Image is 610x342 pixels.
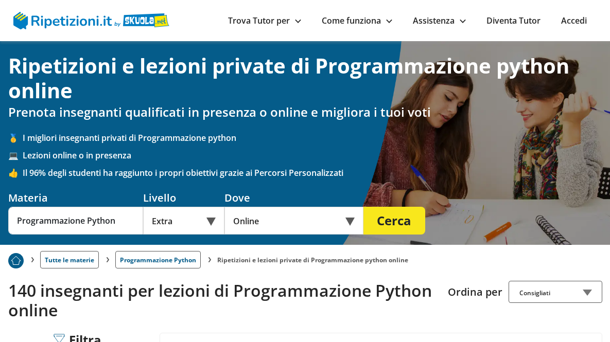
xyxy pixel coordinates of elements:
div: Materia [8,191,143,205]
h1: Ripetizioni e lezioni private di Programmazione python online [8,53,602,103]
a: Programmazione Python [115,251,201,268]
span: Lezioni online o in presenza [23,150,602,161]
span: I migliori insegnanti privati di Programmazione python [23,132,602,143]
div: Consigliati [509,281,602,303]
div: Livello [143,191,224,205]
a: Diventa Tutor [486,15,541,26]
span: 👍 [8,167,23,178]
div: Dove [224,191,363,205]
label: Ordina per [448,285,502,299]
h2: Prenota insegnanti qualificati in presenza o online e migliora i tuoi voti [8,105,602,120]
li: Ripetizioni e lezioni private di Programmazione python online [217,256,408,264]
a: Trova Tutor per [228,15,301,26]
a: logo Skuola.net | Ripetizioni.it [13,14,169,25]
div: Online [224,207,363,235]
a: Accedi [561,15,587,26]
div: Extra [143,207,224,235]
a: Come funziona [322,15,392,26]
span: 💻 [8,150,23,161]
span: 🥇 [8,132,23,143]
img: logo Skuola.net | Ripetizioni.it [13,12,169,29]
nav: breadcrumb d-none d-tablet-block [8,245,602,268]
a: Tutte le materie [40,251,99,268]
a: Assistenza [413,15,466,26]
span: Il 96% degli studenti ha raggiunto i propri obiettivi grazie ai Percorsi Personalizzati [23,167,602,178]
h2: 140 insegnanti per lezioni di Programmazione Python online [8,281,440,320]
input: Es. Matematica [8,207,143,235]
img: Piu prenotato [8,253,24,268]
button: Cerca [363,207,425,235]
